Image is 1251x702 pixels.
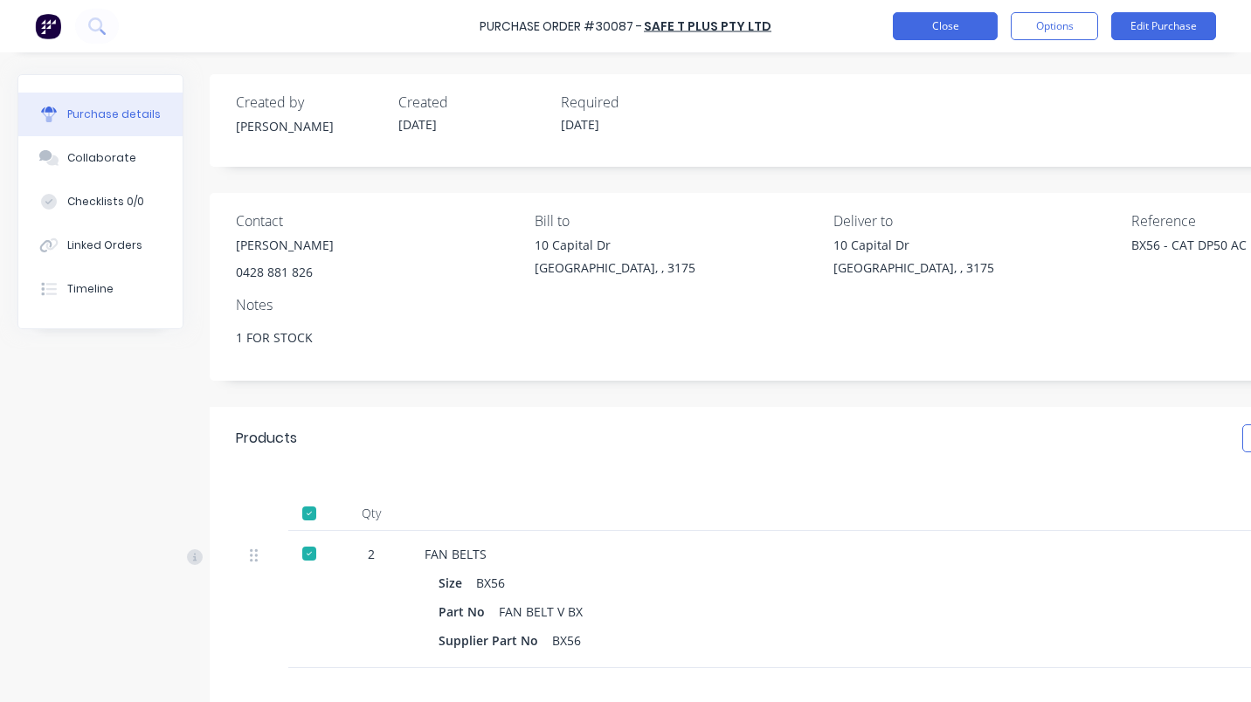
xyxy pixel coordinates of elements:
div: Qty [332,496,411,531]
button: Purchase details [18,93,183,136]
div: Linked Orders [67,237,142,253]
button: Edit Purchase [1111,12,1216,40]
button: Checklists 0/0 [18,180,183,224]
button: Linked Orders [18,224,183,267]
div: Supplier Part No [439,628,552,653]
button: Collaborate [18,136,183,180]
div: Checklists 0/0 [67,194,144,210]
a: SAFE T PLUS PTY LTD [644,17,771,35]
div: [PERSON_NAME] [236,236,334,254]
div: 0428 881 826 [236,263,334,281]
div: Products [236,428,297,449]
div: Size [439,570,476,595]
div: BX56 [476,570,505,595]
div: Collaborate [67,150,136,166]
div: Contact [236,210,522,231]
div: Created by [236,92,384,113]
div: Part No [439,599,499,624]
div: [GEOGRAPHIC_DATA], , 3175 [833,258,994,277]
div: BX56 [552,628,581,653]
div: FAN BELT V BX [499,599,583,624]
div: Required [561,92,709,113]
div: Deliver to [833,210,1119,231]
div: 2 [346,545,397,563]
button: Close [893,12,998,40]
div: 10 Capital Dr [833,236,994,254]
div: Purchase details [67,107,161,122]
div: [PERSON_NAME] [236,117,384,135]
div: Bill to [535,210,820,231]
button: Options [1011,12,1098,40]
button: Timeline [18,267,183,311]
div: [GEOGRAPHIC_DATA], , 3175 [535,258,695,277]
img: Factory [35,13,61,39]
div: Created [398,92,547,113]
div: Purchase Order #30087 - [480,17,642,36]
div: Timeline [67,281,114,297]
div: 10 Capital Dr [535,236,695,254]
